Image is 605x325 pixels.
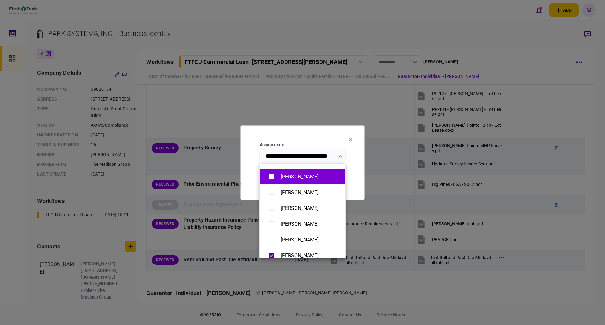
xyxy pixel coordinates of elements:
[266,203,339,214] button: [PERSON_NAME]
[281,189,319,195] div: [PERSON_NAME]
[266,218,339,229] button: [PERSON_NAME]
[281,205,319,211] div: [PERSON_NAME]
[281,237,319,243] div: [PERSON_NAME]
[266,250,339,261] button: [PERSON_NAME]
[281,221,319,227] div: [PERSON_NAME]
[281,174,319,180] div: [PERSON_NAME]
[266,187,339,198] button: [PERSON_NAME]
[266,234,339,245] button: [PERSON_NAME]
[281,252,319,258] div: [PERSON_NAME]
[266,171,339,182] button: [PERSON_NAME]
